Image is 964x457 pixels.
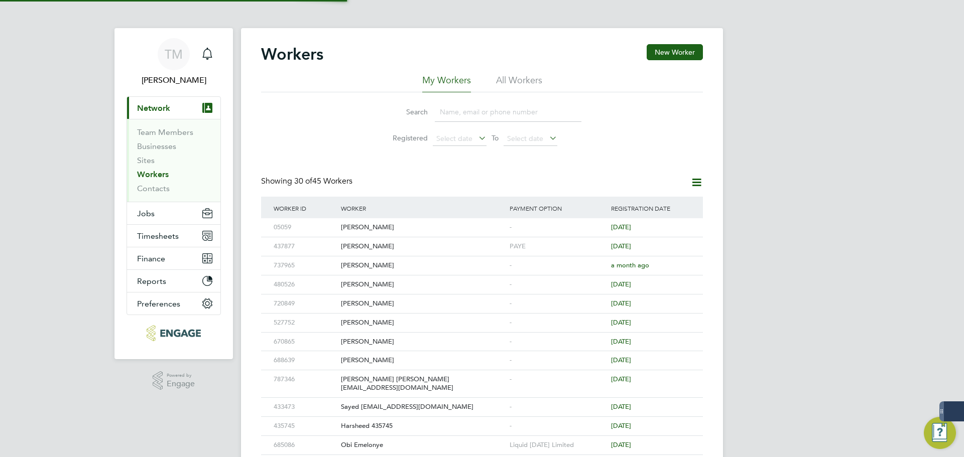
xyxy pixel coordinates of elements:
div: Sayed [EMAIL_ADDRESS][DOMAIN_NAME] [338,398,507,416]
a: 05059[PERSON_NAME]-[DATE] [271,218,693,226]
div: 480526 [271,275,338,294]
input: Name, email or phone number [435,102,581,122]
button: Preferences [127,292,220,315]
a: Powered byEngage [153,371,195,390]
span: Powered by [167,371,195,380]
div: 688639 [271,351,338,370]
div: - [507,370,609,389]
div: Registration Date [609,197,693,220]
div: 435745 [271,417,338,435]
span: [DATE] [611,318,631,327]
div: Payment Option [507,197,609,220]
div: Liquid [DATE] Limited [507,436,609,454]
div: - [507,398,609,416]
a: 685086Obi EmelonyeLiquid [DATE] Limited[DATE] [271,435,693,444]
a: 787346[PERSON_NAME] [PERSON_NAME][EMAIL_ADDRESS][DOMAIN_NAME]-[DATE] [271,370,693,378]
span: a month ago [611,261,649,269]
h2: Workers [261,44,323,64]
span: [DATE] [611,299,631,308]
div: - [507,275,609,294]
div: 685086 [271,436,338,454]
button: New Worker [647,44,703,60]
a: 527752[PERSON_NAME]-[DATE] [271,313,693,322]
a: Businesses [137,141,176,151]
div: 433473 [271,398,338,416]
div: 787346 [271,370,338,389]
button: Timesheets [127,225,220,247]
span: [DATE] [611,223,631,231]
div: PAYE [507,237,609,256]
a: 435745Harsheed 435745-[DATE] [271,416,693,425]
span: Finance [137,254,165,263]
div: 527752 [271,314,338,332]
button: Jobs [127,202,220,224]
span: Jobs [137,209,155,218]
span: Reports [137,276,166,286]
label: Registered [383,133,428,142]
li: My Workers [422,74,471,92]
div: 05059 [271,218,338,237]
nav: Main navigation [114,28,233,359]
div: - [507,314,609,332]
span: To [489,131,502,144]
span: TM [165,48,183,61]
span: [DATE] [611,280,631,288]
div: [PERSON_NAME] [338,351,507,370]
a: Workers [137,170,169,179]
div: [PERSON_NAME] [338,275,507,294]
button: Reports [127,270,220,292]
a: Contacts [137,184,170,193]
a: 737965[PERSON_NAME]-a month ago [271,256,693,264]
div: [PERSON_NAME] [338,333,507,351]
a: 480526[PERSON_NAME]-[DATE] [271,275,693,283]
button: Engage Resource Center [924,417,956,449]
div: 670865 [271,333,338,351]
span: [DATE] [611,337,631,346]
div: - [507,417,609,435]
a: 688639[PERSON_NAME]-[DATE] [271,351,693,359]
label: Search [383,107,428,116]
a: 670865[PERSON_NAME]-[DATE] [271,332,693,341]
span: 45 Workers [294,176,352,186]
span: [DATE] [611,440,631,449]
a: Go to home page [127,325,221,341]
div: Network [127,119,220,202]
span: [DATE] [611,402,631,411]
a: TM[PERSON_NAME] [127,38,221,86]
div: [PERSON_NAME] [338,314,507,332]
div: [PERSON_NAME] [338,218,507,237]
div: - [507,218,609,237]
div: [PERSON_NAME] [PERSON_NAME][EMAIL_ADDRESS][DOMAIN_NAME] [338,370,507,397]
div: [PERSON_NAME] [338,237,507,256]
span: Select date [436,134,472,143]
span: Network [137,103,170,113]
div: - [507,256,609,275]
div: 437877 [271,237,338,256]
button: Finance [127,247,220,269]
span: 30 of [294,176,312,186]
li: All Workers [496,74,542,92]
div: Worker [338,197,507,220]
span: Select date [507,134,543,143]
span: Engage [167,380,195,388]
a: 437877[PERSON_NAME]PAYE[DATE] [271,237,693,245]
span: [DATE] [611,375,631,383]
div: [PERSON_NAME] [338,294,507,313]
div: [PERSON_NAME] [338,256,507,275]
div: 720849 [271,294,338,313]
span: Preferences [137,299,180,309]
span: [DATE] [611,356,631,364]
span: Timesheets [137,231,179,241]
a: Sites [137,156,155,165]
div: - [507,294,609,313]
div: 737965 [271,256,338,275]
div: Showing [261,176,354,187]
a: 720849[PERSON_NAME]-[DATE] [271,294,693,302]
div: - [507,351,609,370]
div: Obi Emelonye [338,436,507,454]
a: Team Members [137,127,193,137]
div: Worker ID [271,197,338,220]
img: dovetailslate-logo-retina.png [147,325,200,341]
span: [DATE] [611,421,631,430]
div: - [507,333,609,351]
